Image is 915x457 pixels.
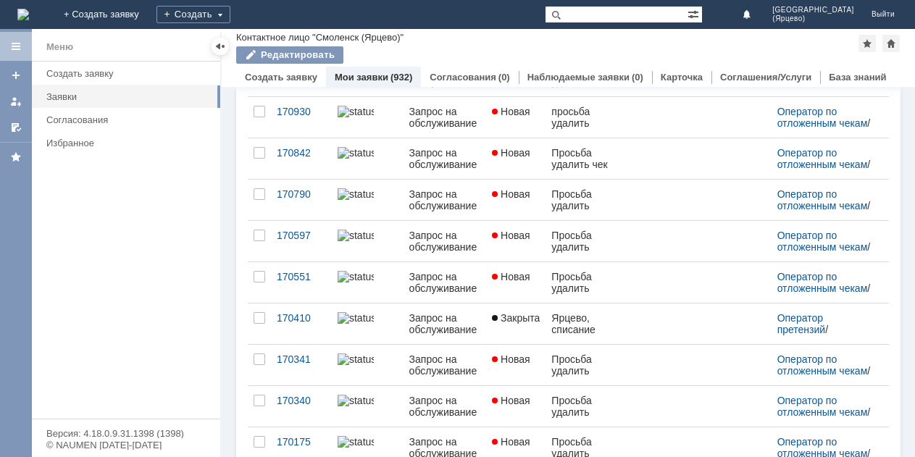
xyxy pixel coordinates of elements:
[777,230,868,253] a: Оператор по отложенным чекам
[271,97,332,138] a: 170930
[777,230,872,253] div: /
[772,14,854,23] span: (Ярцево)
[492,106,530,117] span: Новая
[332,97,404,138] a: statusbar-15 (1).png
[338,106,374,117] img: statusbar-15 (1).png
[492,271,530,282] span: Новая
[277,271,326,282] div: 170551
[338,353,374,365] img: statusbar-0 (1).png
[546,221,623,261] a: Просьба удалить отложенный чек
[46,440,206,450] div: © NAUMEN [DATE]-[DATE]
[390,72,412,83] div: (932)
[212,38,229,55] div: Скрыть меню
[46,91,212,102] div: Заявки
[546,303,623,344] a: Ярцево, списание тестеров.
[486,221,546,261] a: Новая
[551,395,617,418] div: Просьба удалить отложенный чек
[486,138,546,179] a: Новая
[688,7,702,20] span: Расширенный поиск
[338,271,374,282] img: statusbar-0 (1).png
[777,106,868,129] a: Оператор по отложенным чекам
[404,345,486,385] a: Запрос на обслуживание
[4,90,28,113] a: Мои заявки
[17,9,29,20] a: Перейти на домашнюю страницу
[486,303,546,344] a: Закрыта
[551,147,617,170] div: Просьба удалить чек
[777,395,868,418] a: Оператор по отложенным чекам
[404,303,486,344] a: Запрос на обслуживание
[41,109,217,131] a: Согласования
[551,188,617,211] div: Просьба удалить отложенный чек
[551,271,617,294] div: Просьба удалить отложенный чек
[404,97,486,138] a: Запрос на обслуживание
[46,429,206,438] div: Версия: 4.18.0.9.31.1398 (1398)
[661,72,703,83] a: Карточка
[882,35,900,52] div: Сделать домашней страницей
[777,271,872,294] div: /
[551,312,617,335] div: Ярцево, списание тестеров.
[486,262,546,303] a: Новая
[271,221,332,261] a: 170597
[271,345,332,385] a: 170341
[338,188,374,200] img: statusbar-15 (1).png
[777,271,868,294] a: Оператор по отложенным чекам
[546,138,623,179] a: Просьба удалить чек
[332,303,404,344] a: statusbar-100 (1).png
[332,345,404,385] a: statusbar-0 (1).png
[4,64,28,87] a: Создать заявку
[17,9,29,20] img: logo
[277,106,326,117] div: 170930
[271,303,332,344] a: 170410
[271,386,332,427] a: 170340
[409,271,480,294] div: Запрос на обслуживание
[338,230,374,241] img: statusbar-0 (1).png
[777,312,872,335] div: /
[777,353,872,377] div: /
[546,97,623,138] a: просьба удалить отложенный чек.
[277,395,326,406] div: 170340
[277,230,326,241] div: 170597
[777,106,872,129] div: /
[271,180,332,220] a: 170790
[409,353,480,377] div: Запрос на обслуживание
[332,180,404,220] a: statusbar-15 (1).png
[335,72,388,83] a: Мои заявки
[409,147,480,170] div: Запрос на обслуживание
[777,353,868,377] a: Оператор по отложенным чекам
[632,72,643,83] div: (0)
[404,180,486,220] a: Запрос на обслуживание
[546,345,623,385] a: Просьба удалить отложенный чек
[777,188,868,211] a: Оператор по отложенным чекам
[551,353,617,377] div: Просьба удалить отложенный чек
[492,353,530,365] span: Новая
[277,147,326,159] div: 170842
[41,62,217,85] a: Создать заявку
[277,353,326,365] div: 170341
[492,395,530,406] span: Новая
[492,230,530,241] span: Новая
[46,38,73,56] div: Меню
[551,106,617,129] div: просьба удалить отложенный чек.
[546,386,623,427] a: Просьба удалить отложенный чек
[486,345,546,385] a: Новая
[777,188,872,211] div: /
[332,221,404,261] a: statusbar-0 (1).png
[277,188,326,200] div: 170790
[245,72,317,83] a: Создать заявку
[409,230,480,253] div: Запрос на обслуживание
[858,35,876,52] div: Добавить в избранное
[338,147,374,159] img: statusbar-15 (1).png
[271,262,332,303] a: 170551
[46,114,212,125] div: Согласования
[404,221,486,261] a: Запрос на обслуживание
[486,97,546,138] a: Новая
[492,312,540,324] span: Закрыта
[409,395,480,418] div: Запрос на обслуживание
[4,116,28,139] a: Мои согласования
[492,147,530,159] span: Новая
[829,72,886,83] a: База знаний
[772,6,854,14] span: [GEOGRAPHIC_DATA]
[551,230,617,253] div: Просьба удалить отложенный чек
[777,147,868,170] a: Оператор по отложенным чекам
[338,312,374,324] img: statusbar-100 (1).png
